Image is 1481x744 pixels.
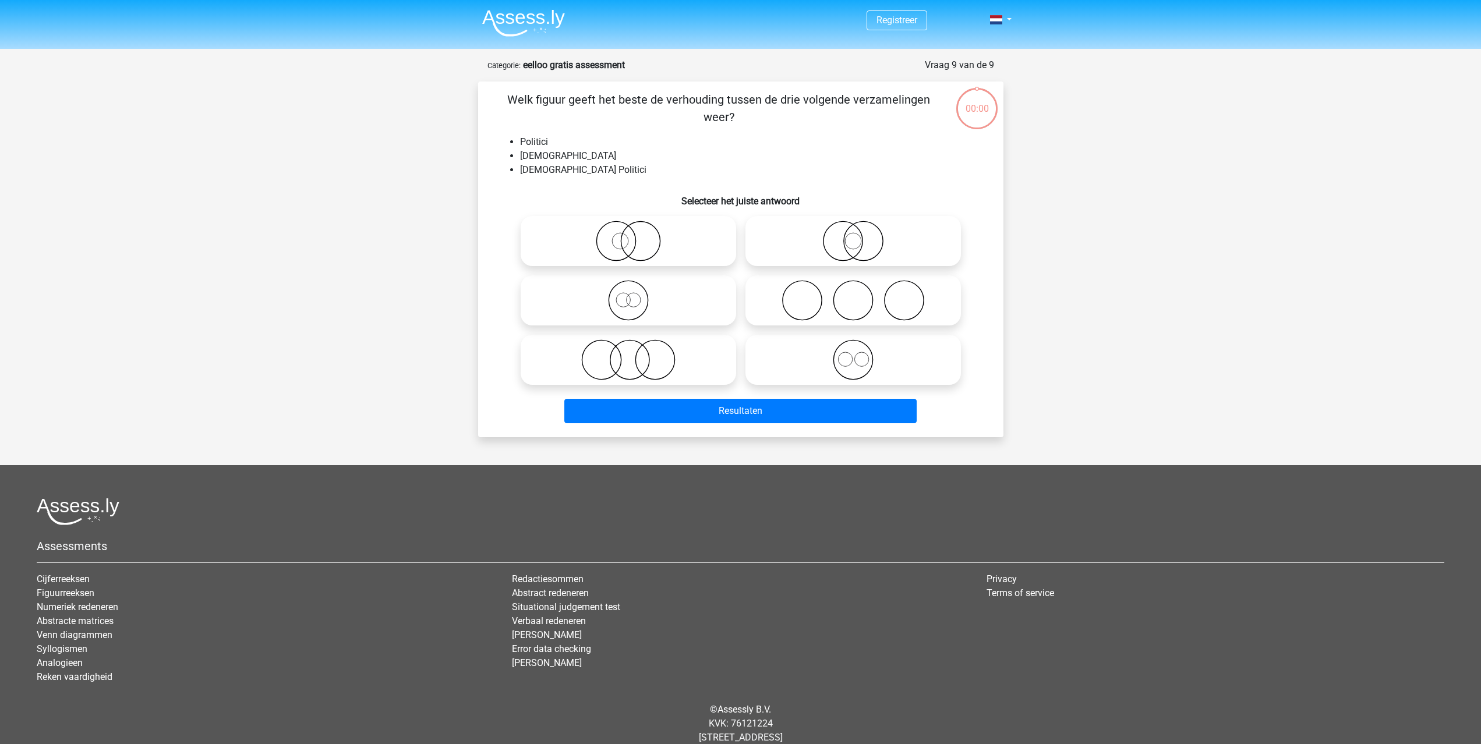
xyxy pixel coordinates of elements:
div: 00:00 [955,87,999,116]
div: Vraag 9 van de 9 [925,58,994,72]
h5: Assessments [37,539,1444,553]
button: Resultaten [564,399,917,423]
a: Figuurreeksen [37,587,94,598]
a: [PERSON_NAME] [512,657,582,668]
a: Analogieen [37,657,83,668]
img: Assessly logo [37,498,119,525]
strong: eelloo gratis assessment [523,59,625,70]
a: Verbaal redeneren [512,615,586,626]
a: Terms of service [987,587,1054,598]
a: Redactiesommen [512,573,584,584]
a: Error data checking [512,643,591,654]
li: [DEMOGRAPHIC_DATA] Politici [520,163,985,177]
a: Reken vaardigheid [37,671,112,682]
a: Registreer [876,15,917,26]
a: Numeriek redeneren [37,601,118,612]
a: Syllogismen [37,643,87,654]
li: [DEMOGRAPHIC_DATA] [520,149,985,163]
a: Situational judgement test [512,601,620,612]
p: Welk figuur geeft het beste de verhouding tussen de drie volgende verzamelingen weer? [497,91,941,126]
a: Assessly B.V. [717,704,771,715]
a: Privacy [987,573,1017,584]
a: Abstracte matrices [37,615,114,626]
h6: Selecteer het juiste antwoord [497,186,985,207]
a: Cijferreeksen [37,573,90,584]
a: [PERSON_NAME] [512,629,582,640]
img: Assessly [482,9,565,37]
a: Abstract redeneren [512,587,589,598]
small: Categorie: [487,61,521,70]
li: Politici [520,135,985,149]
a: Venn diagrammen [37,629,112,640]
